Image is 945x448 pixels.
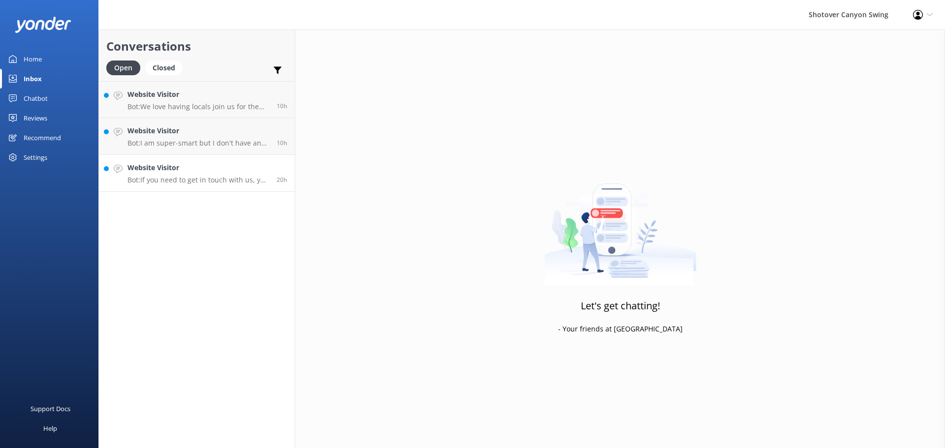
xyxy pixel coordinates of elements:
[43,418,57,438] div: Help
[277,102,287,110] span: Oct 12 2025 09:51pm (UTC +13:00) Pacific/Auckland
[106,62,145,73] a: Open
[544,163,696,286] img: artwork of a man stealing a conversation from at giant smartphone
[24,69,42,89] div: Inbox
[127,89,269,100] h4: Website Visitor
[24,49,42,69] div: Home
[127,176,269,184] p: Bot: If you need to get in touch with us, you can email [EMAIL_ADDRESS][DOMAIN_NAME] or give us a...
[277,139,287,147] span: Oct 12 2025 09:46pm (UTC +13:00) Pacific/Auckland
[24,89,48,108] div: Chatbot
[15,17,71,33] img: yonder-white-logo.png
[145,62,188,73] a: Closed
[127,162,269,173] h4: Website Visitor
[581,298,660,314] h3: Let's get chatting!
[277,176,287,184] span: Oct 12 2025 11:47am (UTC +13:00) Pacific/Auckland
[24,108,47,128] div: Reviews
[145,60,183,75] div: Closed
[99,81,295,118] a: Website VisitorBot:We love having locals join us for the Canyon Swing! If you're in the [GEOGRAPH...
[106,60,140,75] div: Open
[24,148,47,167] div: Settings
[127,102,269,111] p: Bot: We love having locals join us for the Canyon Swing! If you're in the [GEOGRAPHIC_DATA] regio...
[99,155,295,192] a: Website VisitorBot:If you need to get in touch with us, you can email [EMAIL_ADDRESS][DOMAIN_NAME...
[99,118,295,155] a: Website VisitorBot:I am super-smart but I don't have an answer for that in my knowledge base, sor...
[31,399,70,418] div: Support Docs
[24,128,61,148] div: Recommend
[558,324,683,334] p: - Your friends at [GEOGRAPHIC_DATA]
[127,125,269,136] h4: Website Visitor
[127,139,269,148] p: Bot: I am super-smart but I don't have an answer for that in my knowledge base, sorry. Please try...
[106,37,287,56] h2: Conversations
